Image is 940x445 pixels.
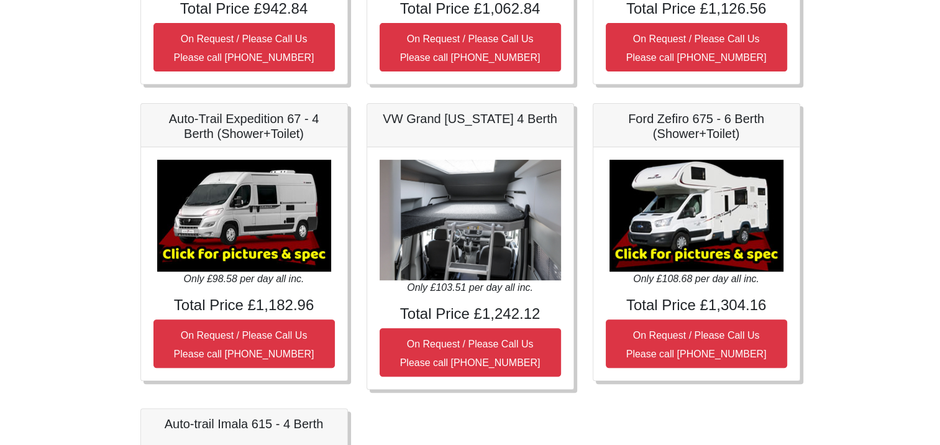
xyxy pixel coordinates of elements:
[174,34,314,63] small: On Request / Please Call Us Please call [PHONE_NUMBER]
[626,330,767,359] small: On Request / Please Call Us Please call [PHONE_NUMBER]
[380,305,561,323] h4: Total Price £1,242.12
[380,23,561,71] button: On Request / Please Call UsPlease call [PHONE_NUMBER]
[184,273,304,284] i: Only £98.58 per day all inc.
[380,328,561,377] button: On Request / Please Call UsPlease call [PHONE_NUMBER]
[609,160,783,272] img: Ford Zefiro 675 - 6 Berth (Shower+Toilet)
[153,416,335,431] h5: Auto-trail Imala 615 - 4 Berth
[153,23,335,71] button: On Request / Please Call UsPlease call [PHONE_NUMBER]
[633,273,759,284] i: Only £108.68 per day all inc.
[626,34,767,63] small: On Request / Please Call Us Please call [PHONE_NUMBER]
[400,34,541,63] small: On Request / Please Call Us Please call [PHONE_NUMBER]
[174,330,314,359] small: On Request / Please Call Us Please call [PHONE_NUMBER]
[400,339,541,368] small: On Request / Please Call Us Please call [PHONE_NUMBER]
[380,160,561,281] img: VW Grand California 4 Berth
[407,282,533,293] i: Only £103.51 per day all inc.
[606,23,787,71] button: On Request / Please Call UsPlease call [PHONE_NUMBER]
[606,296,787,314] h4: Total Price £1,304.16
[606,319,787,368] button: On Request / Please Call UsPlease call [PHONE_NUMBER]
[153,319,335,368] button: On Request / Please Call UsPlease call [PHONE_NUMBER]
[606,111,787,141] h5: Ford Zefiro 675 - 6 Berth (Shower+Toilet)
[153,111,335,141] h5: Auto-Trail Expedition 67 - 4 Berth (Shower+Toilet)
[153,296,335,314] h4: Total Price £1,182.96
[157,160,331,272] img: Auto-Trail Expedition 67 - 4 Berth (Shower+Toilet)
[380,111,561,126] h5: VW Grand [US_STATE] 4 Berth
